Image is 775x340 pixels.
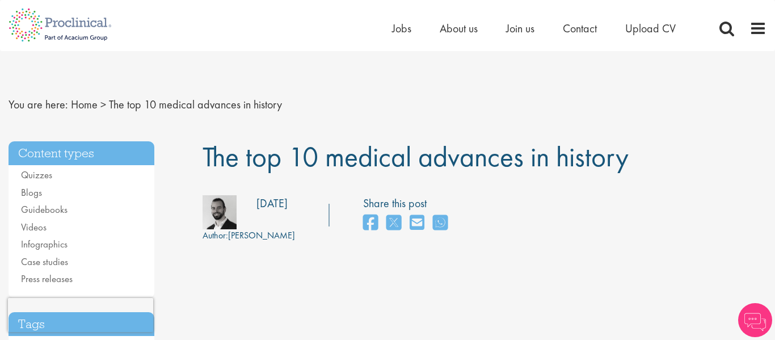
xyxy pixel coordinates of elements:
a: share on email [410,211,424,236]
img: Chatbot [738,303,772,337]
iframe: reCAPTCHA [8,298,153,332]
a: Guidebooks [21,203,68,216]
a: share on whats app [433,211,448,236]
div: [PERSON_NAME] [203,229,295,242]
a: Upload CV [625,21,676,36]
a: About us [440,21,478,36]
a: Jobs [392,21,411,36]
span: The top 10 medical advances in history [109,97,282,112]
a: share on twitter [386,211,401,236]
a: share on facebook [363,211,378,236]
span: The top 10 medical advances in history [203,138,629,175]
a: Contact [563,21,597,36]
span: You are here: [9,97,68,112]
span: Author: [203,229,228,241]
a: Press releases [21,272,73,285]
a: Blogs [21,186,42,199]
span: > [100,97,106,112]
a: Case studies [21,255,68,268]
a: Infographics [21,238,68,250]
div: [DATE] [256,195,288,212]
img: 76d2c18e-6ce3-4617-eefd-08d5a473185b [203,195,237,229]
a: Quizzes [21,169,52,181]
label: Share this post [363,195,453,212]
h3: Content types [9,141,154,166]
a: breadcrumb link [71,97,98,112]
a: Join us [506,21,534,36]
a: Videos [21,221,47,233]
